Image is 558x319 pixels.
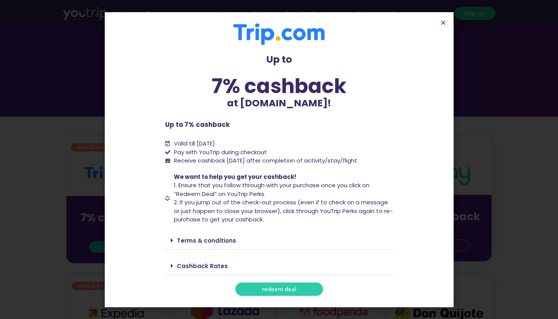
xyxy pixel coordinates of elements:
[174,173,296,181] span: We want to help you get your cashback!
[174,156,357,164] span: Receive cashback [DATE] after completion of activity/stay/flight
[177,237,236,245] a: Terms & conditions
[165,232,393,250] div: Terms & conditions
[262,286,296,292] span: redeem deal
[235,283,323,296] a: redeem deal
[165,52,393,67] p: Up to
[165,257,393,275] div: Cashback Rates
[440,20,446,25] a: Close
[174,181,369,198] span: 1. Ensure that you follow through with your purchase once you click on “Redeem Deal” on YouTrip P...
[177,262,228,270] a: Cashback Rates
[165,96,393,111] p: at [DOMAIN_NAME]!
[172,148,267,157] span: Pay with YouTrip during checkout
[165,76,393,96] div: 7% cashback
[174,198,393,223] span: 2. If you jump out of the check-out process (even if to check on a message or just happen to clos...
[174,139,215,147] span: Valid till [DATE]
[165,120,230,129] b: Up to 7% cashback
